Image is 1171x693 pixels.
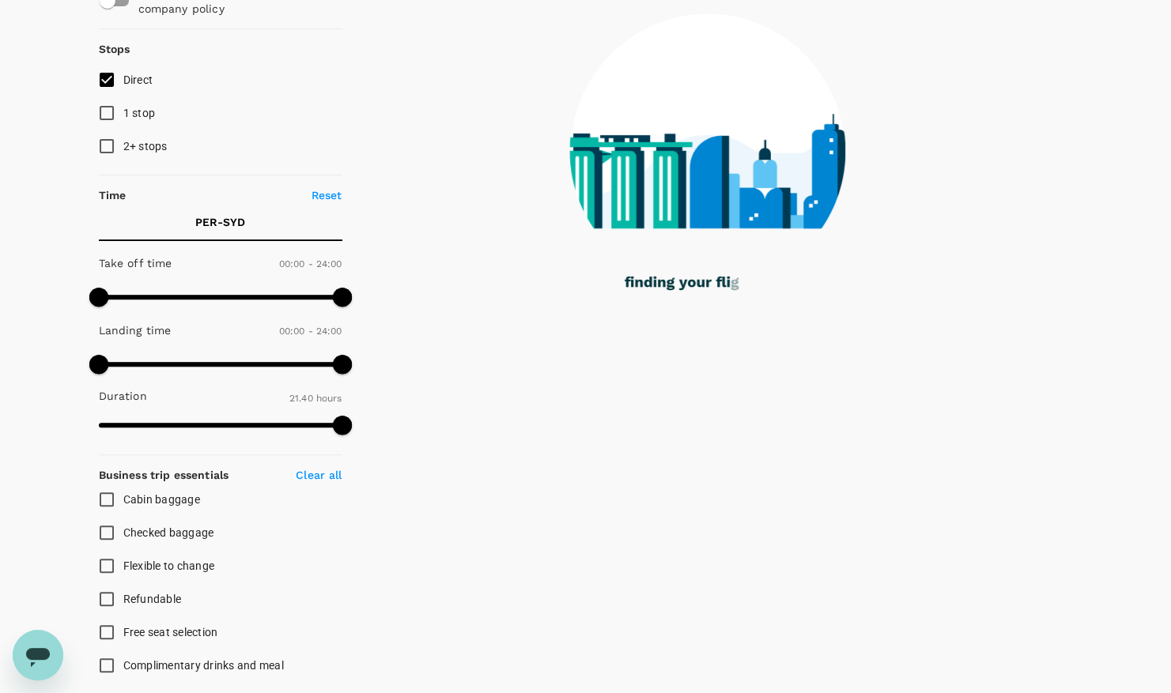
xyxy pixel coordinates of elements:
[625,277,761,291] g: finding your flights
[312,187,342,203] p: Reset
[123,73,153,86] span: Direct
[289,393,342,404] span: 21.40 hours
[279,326,342,337] span: 00:00 - 24:00
[279,258,342,269] span: 00:00 - 24:00
[123,593,182,605] span: Refundable
[123,626,218,638] span: Free seat selection
[99,187,127,203] p: Time
[123,526,214,539] span: Checked baggage
[99,388,147,404] p: Duration
[123,140,168,153] span: 2+ stops
[123,107,156,119] span: 1 stop
[99,322,172,338] p: Landing time
[123,493,200,506] span: Cabin baggage
[195,214,245,230] p: PER - SYD
[99,43,130,55] strong: Stops
[123,659,284,672] span: Complimentary drinks and meal
[99,255,172,271] p: Take off time
[296,467,342,483] p: Clear all
[13,630,63,680] iframe: Button to launch messaging window
[123,559,215,572] span: Flexible to change
[99,469,229,481] strong: Business trip essentials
